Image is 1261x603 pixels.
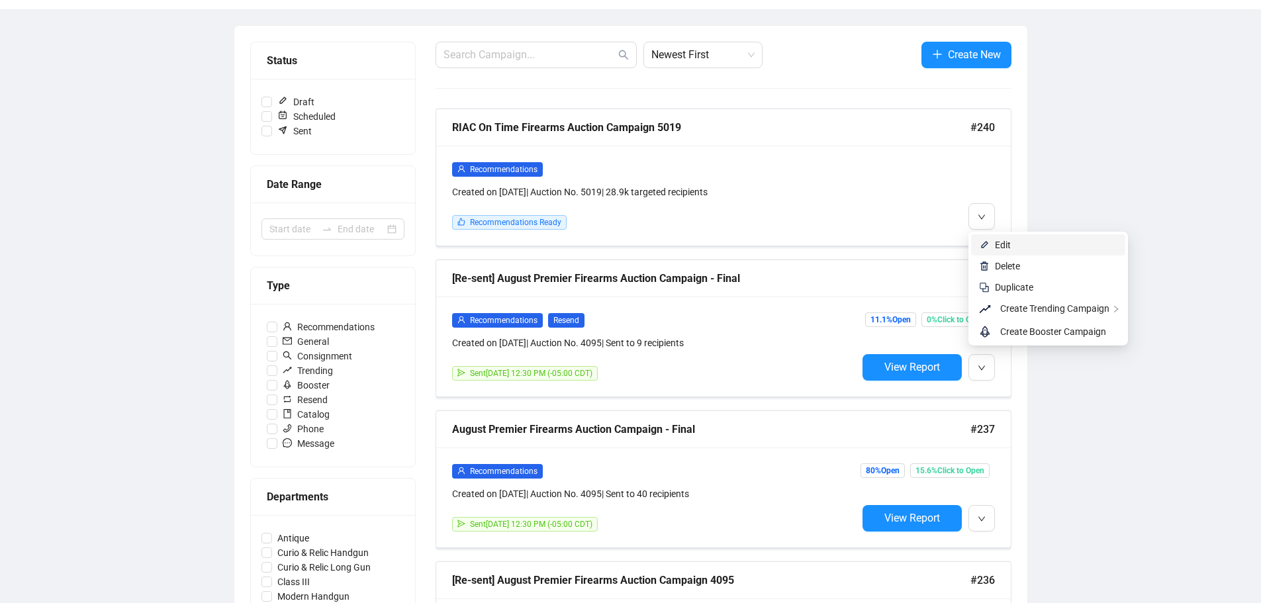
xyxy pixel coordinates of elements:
[322,224,332,234] span: swap-right
[995,282,1033,293] span: Duplicate
[618,50,629,60] span: search
[272,575,315,589] span: Class III
[921,42,1011,68] button: Create New
[865,312,916,327] span: 11.1% Open
[978,213,986,221] span: down
[283,394,292,404] span: retweet
[283,424,292,433] span: phone
[267,176,399,193] div: Date Range
[457,165,465,173] span: user
[267,277,399,294] div: Type
[979,240,990,250] img: svg+xml;base64,PHN2ZyB4bWxucz0iaHR0cDovL3d3dy53My5vcmcvMjAwMC9zdmciIHhtbG5zOnhsaW5rPSJodHRwOi8vd3...
[1112,305,1120,313] span: right
[272,95,320,109] span: Draft
[322,224,332,234] span: to
[470,520,592,529] span: Sent [DATE] 12:30 PM (-05:00 CDT)
[277,378,335,393] span: Booster
[970,119,995,136] span: #240
[970,421,995,438] span: #237
[277,363,338,378] span: Trending
[283,365,292,375] span: rise
[277,407,335,422] span: Catalog
[995,240,1011,250] span: Edit
[272,124,317,138] span: Sent
[436,410,1011,548] a: August Premier Firearms Auction Campaign - Final#237userRecommendationsCreated on [DATE]| Auction...
[548,313,584,328] span: Resend
[452,185,857,199] div: Created on [DATE] | Auction No. 5019 | 28.9k targeted recipients
[932,49,943,60] span: plus
[452,421,970,438] div: August Premier Firearms Auction Campaign - Final
[283,438,292,447] span: message
[979,324,995,340] span: rocket
[979,261,990,271] img: svg+xml;base64,PHN2ZyB4bWxucz0iaHR0cDovL3d3dy53My5vcmcvMjAwMC9zdmciIHhtbG5zOnhsaW5rPSJodHRwOi8vd3...
[457,218,465,226] span: like
[470,369,592,378] span: Sent [DATE] 12:30 PM (-05:00 CDT)
[283,322,292,331] span: user
[277,436,340,451] span: Message
[277,422,329,436] span: Phone
[457,467,465,475] span: user
[272,545,374,560] span: Curio & Relic Handgun
[979,301,995,317] span: rise
[970,572,995,588] span: #236
[272,531,314,545] span: Antique
[277,393,333,407] span: Resend
[277,320,380,334] span: Recommendations
[267,52,399,69] div: Status
[452,572,970,588] div: [Re-sent] August Premier Firearms Auction Campaign 4095
[978,515,986,523] span: down
[338,222,385,236] input: End date
[436,259,1011,397] a: [Re-sent] August Premier Firearms Auction Campaign - Final#238userRecommendationsResendCreated on...
[1000,326,1106,337] span: Create Booster Campaign
[861,463,905,478] span: 80% Open
[457,316,465,324] span: user
[995,261,1020,271] span: Delete
[978,364,986,372] span: down
[884,512,940,524] span: View Report
[452,487,857,501] div: Created on [DATE] | Auction No. 4095 | Sent to 40 recipients
[457,520,465,528] span: send
[277,334,334,349] span: General
[863,505,962,532] button: View Report
[457,369,465,377] span: send
[283,380,292,389] span: rocket
[470,165,537,174] span: Recommendations
[272,560,376,575] span: Curio & Relic Long Gun
[470,467,537,476] span: Recommendations
[884,361,940,373] span: View Report
[277,349,357,363] span: Consignment
[283,409,292,418] span: book
[921,312,990,327] span: 0% Click to Open
[436,109,1011,246] a: RIAC On Time Firearms Auction Campaign 5019#240userRecommendationsCreated on [DATE]| Auction No. ...
[272,109,341,124] span: Scheduled
[651,42,755,68] span: Newest First
[444,47,616,63] input: Search Campaign...
[470,218,561,227] span: Recommendations Ready
[452,336,857,350] div: Created on [DATE] | Auction No. 4095 | Sent to 9 recipients
[948,46,1001,63] span: Create New
[979,282,990,293] img: svg+xml;base64,PHN2ZyB4bWxucz0iaHR0cDovL3d3dy53My5vcmcvMjAwMC9zdmciIHdpZHRoPSIyNCIgaGVpZ2h0PSIyNC...
[910,463,990,478] span: 15.6% Click to Open
[283,336,292,346] span: mail
[863,354,962,381] button: View Report
[267,488,399,505] div: Departments
[1000,303,1109,314] span: Create Trending Campaign
[452,270,970,287] div: [Re-sent] August Premier Firearms Auction Campaign - Final
[470,316,537,325] span: Recommendations
[269,222,316,236] input: Start date
[283,351,292,360] span: search
[452,119,970,136] div: RIAC On Time Firearms Auction Campaign 5019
